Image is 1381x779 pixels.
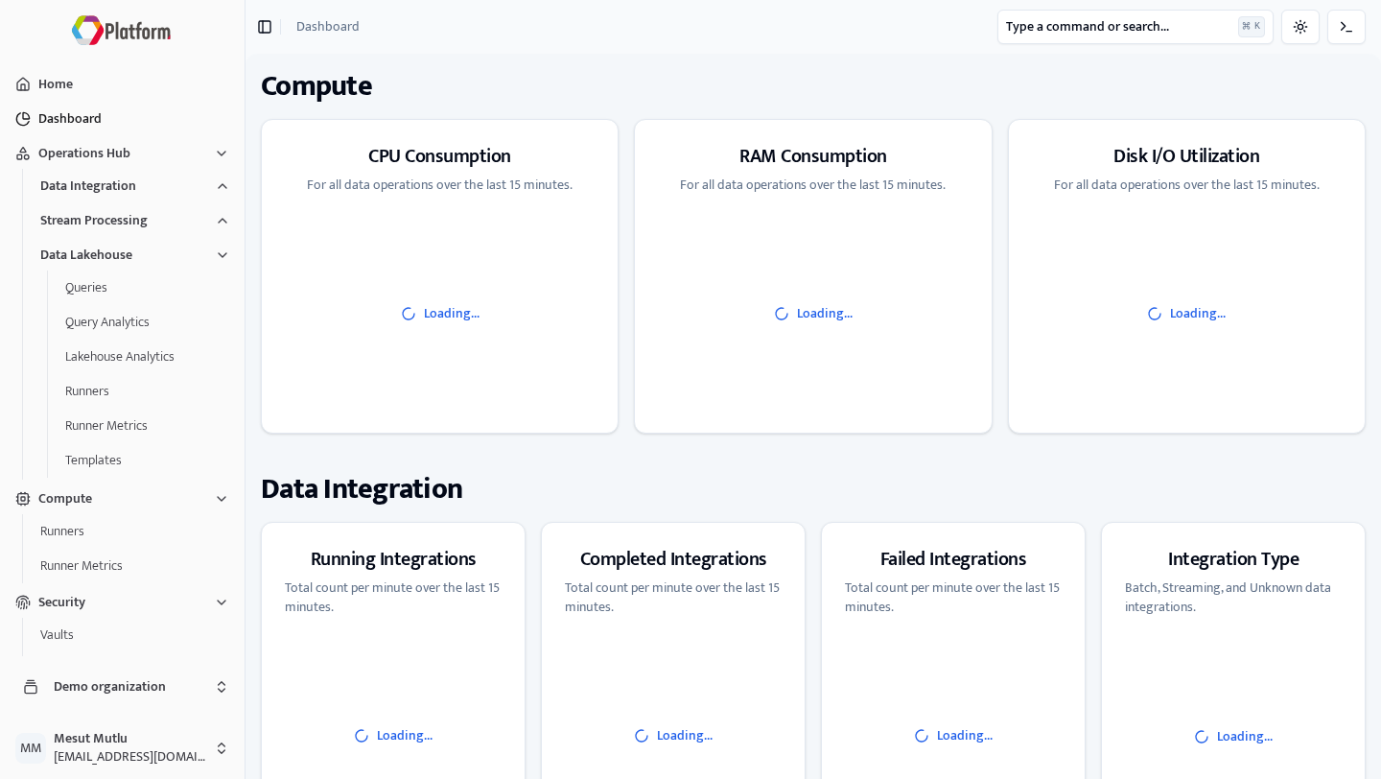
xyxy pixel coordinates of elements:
[40,177,136,196] span: Data Integration
[8,725,237,771] button: MMMesut Mutlu[EMAIL_ADDRESS][DOMAIN_NAME]
[368,143,511,170] h3: CPU Consumption
[58,307,239,338] button: Query Analytics
[1194,727,1273,746] span: Loading...
[354,726,433,745] span: Loading...
[565,578,782,617] p: Total count per minute over the last 15 minutes.
[1006,17,1169,36] span: Type a command or search...
[634,726,713,745] span: Loading...
[33,551,238,581] button: Runner Metrics
[33,240,238,271] button: Data Lakehouse
[296,17,360,36] nav: breadcrumb
[8,587,237,618] button: Security
[33,620,238,650] button: Vaults
[296,17,360,36] a: Dashboard
[38,593,85,612] span: Security
[8,484,237,514] button: Compute
[680,176,946,195] p: For all data operations over the last 15 minutes.
[1125,578,1342,617] p: Batch, Streaming, and Unknown data integrations.
[401,304,480,323] span: Loading...
[38,489,92,508] span: Compute
[880,546,1027,573] h3: Failed Integrations
[58,445,239,476] button: Templates
[33,171,238,201] button: Data Integration
[33,654,238,685] button: Certificates
[58,342,239,372] button: Lakehouse Analytics
[15,733,46,764] span: M M
[774,304,853,323] span: Loading...
[54,678,206,696] span: Demo organization
[38,144,130,163] span: Operations Hub
[1168,546,1299,573] h3: Integration Type
[33,205,238,236] button: Stream Processing
[58,411,239,441] button: Runner Metrics
[261,69,372,104] h1: Compute
[914,726,993,745] span: Loading...
[8,69,237,100] button: Home
[285,578,502,617] p: Total count per minute over the last 15 minutes.
[40,246,132,265] span: Data Lakehouse
[1113,143,1259,170] h3: Disk I/O Utilization
[1147,304,1226,323] span: Loading...
[40,211,148,230] span: Stream Processing
[997,10,1274,44] button: Type a command or search...⌘K
[739,143,887,170] h3: RAM Consumption
[580,546,767,573] h3: Completed Integrations
[261,472,462,507] h1: Data Integration
[8,664,237,710] button: Demo organization
[8,138,237,169] button: Operations Hub
[58,376,239,407] button: Runners
[845,578,1062,617] p: Total count per minute over the last 15 minutes.
[307,176,573,195] p: For all data operations over the last 15 minutes.
[8,104,237,134] button: Dashboard
[1054,176,1320,195] p: For all data operations over the last 15 minutes.
[54,730,206,747] span: Mesut Mutlu
[311,546,477,573] h3: Running Integrations
[33,516,238,547] button: Runners
[1314,702,1381,779] iframe: JSD widget
[58,272,239,303] button: Queries
[54,747,206,767] span: [EMAIL_ADDRESS][DOMAIN_NAME]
